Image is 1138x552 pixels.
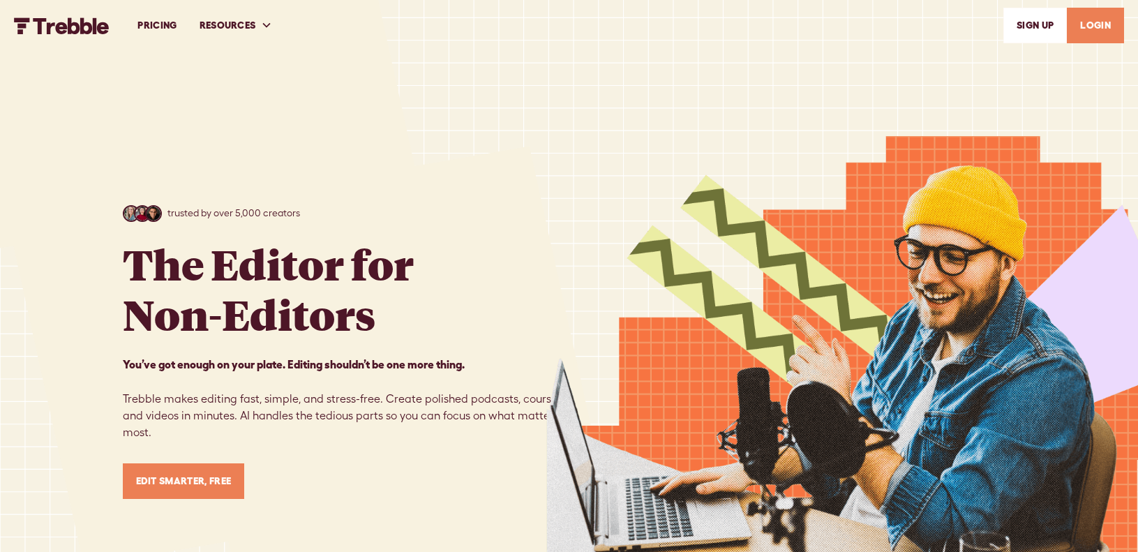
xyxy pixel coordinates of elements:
[14,17,110,34] img: Trebble FM Logo
[123,239,414,339] h1: The Editor for Non-Editors
[200,18,256,33] div: RESOURCES
[167,206,300,221] p: trusted by over 5,000 creators
[14,16,110,33] a: home
[123,356,569,441] p: Trebble makes editing fast, simple, and stress-free. Create polished podcasts, courses, and video...
[188,1,284,50] div: RESOURCES
[123,358,465,371] strong: You’ve got enough on your plate. Editing shouldn’t be one more thing. ‍
[123,463,245,499] a: Edit Smarter, Free
[1067,8,1124,43] a: LOGIN
[126,1,188,50] a: PRICING
[1003,8,1067,43] a: SIGn UP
